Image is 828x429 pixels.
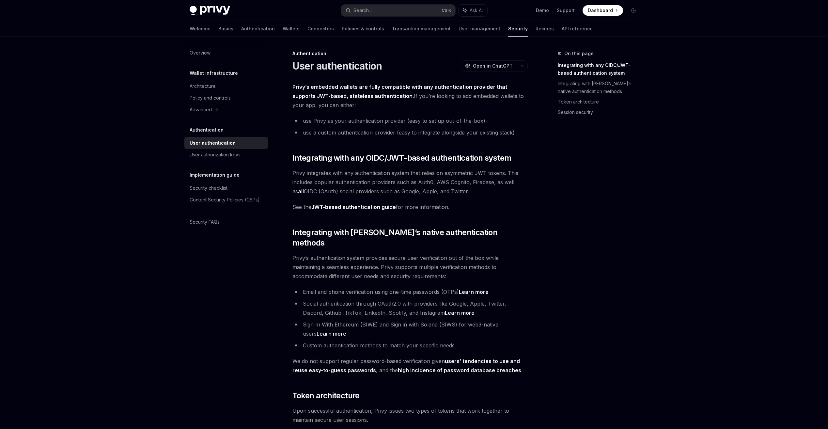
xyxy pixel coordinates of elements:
[445,310,475,316] a: Learn more
[588,7,613,14] span: Dashboard
[557,7,575,14] a: Support
[392,21,451,37] a: Transaction management
[292,116,528,125] li: use Privy as your authentication provider (easy to set up out-of-the-box)
[292,390,360,401] span: Token architecture
[190,139,236,147] div: User authentication
[190,171,240,179] h5: Implementation guide
[508,21,528,37] a: Security
[184,47,268,59] a: Overview
[190,69,238,77] h5: Wallet infrastructure
[292,299,528,317] li: Social authentication through OAuth2.0 with providers like Google, Apple, Twitter, Discord, Githu...
[184,92,268,104] a: Policy and controls
[184,194,268,206] a: Content Security Policies (CSPs)
[292,341,528,350] li: Custom authentication methods to match your specific needs
[292,287,528,296] li: Email and phone verification using one-time passwords (OTPs)
[292,253,528,281] span: Privy’s authentication system provides secure user verification out of the box while maintaining ...
[190,106,212,114] div: Advanced
[470,7,483,14] span: Ask AI
[353,7,372,14] div: Search...
[190,94,231,102] div: Policy and controls
[190,196,260,204] div: Content Security Policies (CSPs)
[461,60,517,71] button: Open in ChatGPT
[292,227,528,248] span: Integrating with [PERSON_NAME]’s native authentication methods
[442,8,451,13] span: Ctrl K
[583,5,623,16] a: Dashboard
[628,5,639,16] button: Toggle dark mode
[218,21,233,37] a: Basics
[311,204,396,211] a: JWT-based authentication guide
[190,21,211,37] a: Welcome
[292,320,528,338] li: Sign In With Ethereum (SIWE) and Sign in with Solana (SIWS) for web3-native users
[190,151,241,159] div: User authorization keys
[342,21,384,37] a: Policies & controls
[190,6,230,15] img: dark logo
[562,21,593,37] a: API reference
[398,367,521,374] a: high incidence of password database breaches
[190,218,220,226] div: Security FAQs
[241,21,275,37] a: Authentication
[473,63,513,69] span: Open in ChatGPT
[459,21,500,37] a: User management
[558,107,644,118] a: Session security
[283,21,300,37] a: Wallets
[536,7,549,14] a: Demo
[292,128,528,137] li: use a custom authentication provider (easy to integrate alongside your existing stack)
[292,84,507,99] strong: Privy’s embedded wallets are fully compatible with any authentication provider that supports JWT-...
[298,188,304,195] strong: all
[292,406,528,424] span: Upon successful authentication, Privy issues two types of tokens that work together to maintain s...
[536,21,554,37] a: Recipes
[190,82,216,90] div: Architecture
[292,82,528,110] span: If you’re looking to add embedded wallets to your app, you can either:
[459,289,489,295] a: Learn more
[317,330,346,337] a: Learn more
[184,182,268,194] a: Security checklist
[558,97,644,107] a: Token architecture
[190,184,227,192] div: Security checklist
[292,357,528,375] span: We do not support regular password-based verification given , and the .
[292,60,382,72] h1: User authentication
[184,80,268,92] a: Architecture
[292,202,528,212] span: See the for more information.
[184,216,268,228] a: Security FAQs
[190,49,211,57] div: Overview
[184,137,268,149] a: User authentication
[341,5,455,16] button: Search...CtrlK
[459,5,487,16] button: Ask AI
[292,50,528,57] div: Authentication
[190,126,224,134] h5: Authentication
[558,78,644,97] a: Integrating with [PERSON_NAME]’s native authentication methods
[292,168,528,196] span: Privy integrates with any authentication system that relies on asymmetric JWT tokens. This includ...
[558,60,644,78] a: Integrating with any OIDC/JWT-based authentication system
[292,153,512,163] span: Integrating with any OIDC/JWT-based authentication system
[307,21,334,37] a: Connectors
[564,50,594,57] span: On this page
[184,149,268,161] a: User authorization keys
